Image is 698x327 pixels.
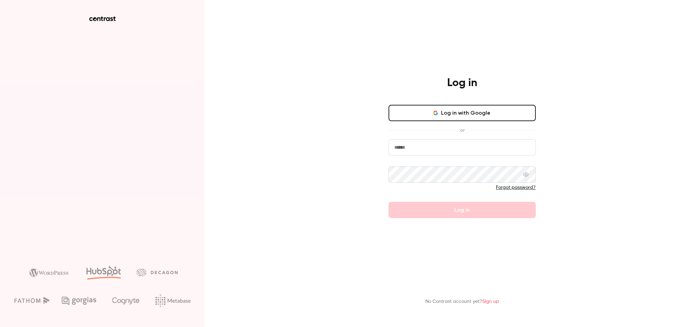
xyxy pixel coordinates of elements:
p: No Contrast account yet? [425,298,499,305]
span: or [457,127,468,134]
h4: Log in [447,76,477,90]
img: decagon [137,268,178,276]
a: Sign up [482,299,499,304]
button: Log in with Google [389,105,536,121]
a: Forgot password? [496,185,536,190]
